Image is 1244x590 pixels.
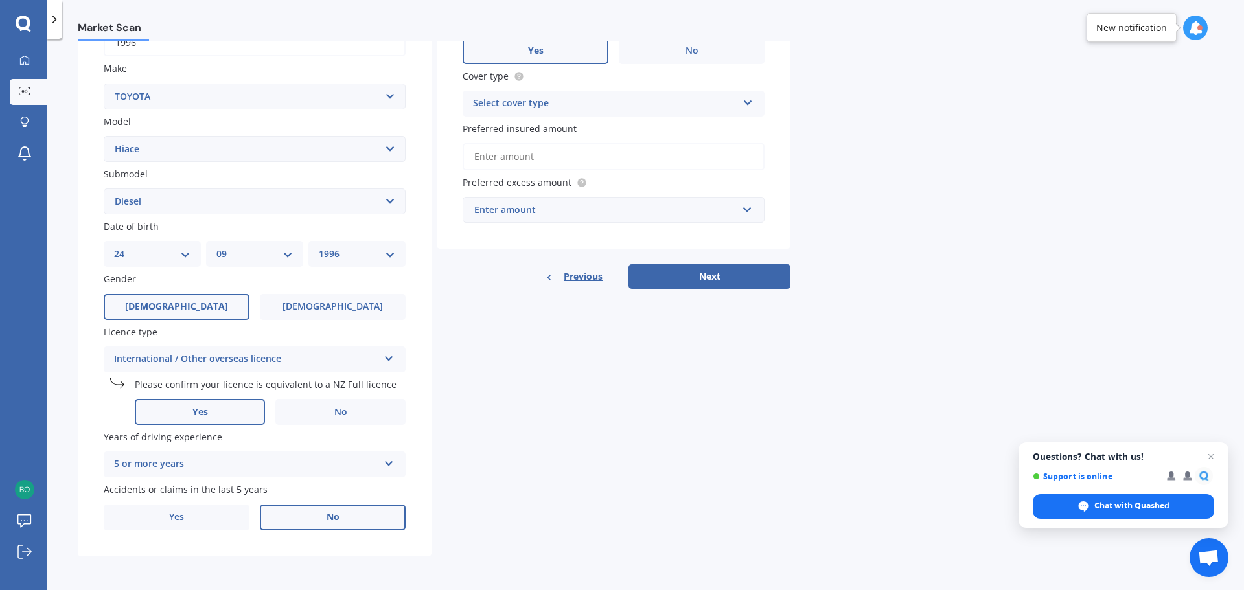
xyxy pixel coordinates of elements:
[104,484,268,496] span: Accidents or claims in the last 5 years
[104,29,406,56] input: YYYY
[15,480,34,499] img: d2adb044f06c54417dbb98d780d2df5a
[135,378,397,391] span: Please confirm your licence is equivalent to a NZ Full licence
[114,457,378,472] div: 5 or more years
[463,70,509,82] span: Cover type
[104,220,159,233] span: Date of birth
[104,168,148,180] span: Submodel
[528,45,544,56] span: Yes
[463,143,765,170] input: Enter amount
[104,431,222,443] span: Years of driving experience
[282,301,383,312] span: [DEMOGRAPHIC_DATA]
[1094,500,1169,512] span: Chat with Quashed
[1033,494,1214,519] span: Chat with Quashed
[78,21,149,39] span: Market Scan
[1190,538,1228,577] a: Open chat
[1033,471,1158,481] span: Support is online
[104,273,136,286] span: Gender
[104,63,127,75] span: Make
[463,176,571,188] span: Preferred excess amount
[628,264,790,289] button: Next
[1096,21,1167,34] div: New notification
[1033,451,1214,462] span: Questions? Chat with us!
[474,203,737,217] div: Enter amount
[473,96,737,111] div: Select cover type
[125,301,228,312] span: [DEMOGRAPHIC_DATA]
[685,45,698,56] span: No
[463,122,577,135] span: Preferred insured amount
[327,512,340,523] span: No
[564,267,603,286] span: Previous
[192,407,208,418] span: Yes
[169,512,184,523] span: Yes
[104,326,157,338] span: Licence type
[114,352,378,367] div: International / Other overseas licence
[104,115,131,128] span: Model
[334,407,347,418] span: No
